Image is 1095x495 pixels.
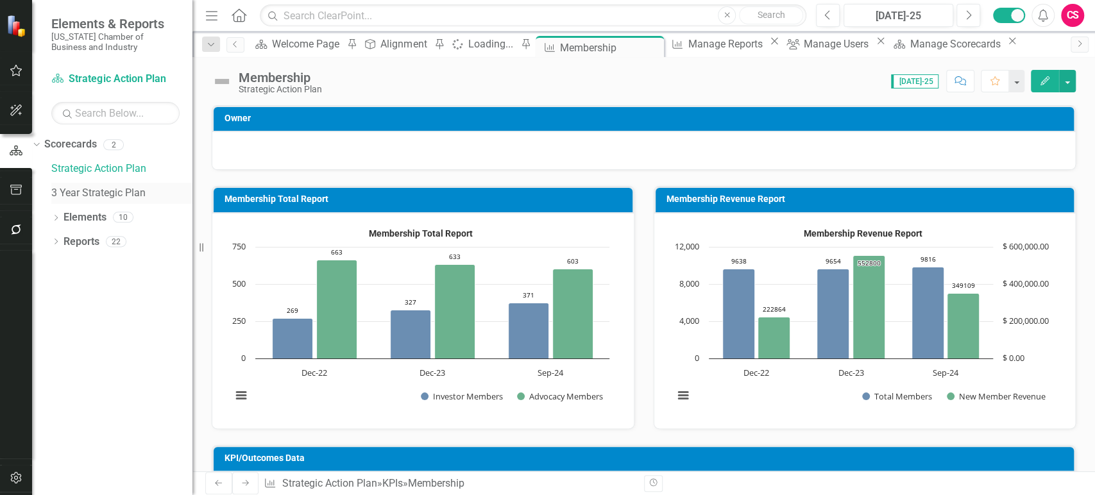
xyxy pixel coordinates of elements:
[888,36,1004,52] a: Manage Scorecards
[113,212,133,223] div: 10
[282,477,377,489] a: Strategic Action Plan
[225,113,1067,123] h3: Owner
[51,102,180,124] input: Search Below...
[420,367,445,378] text: Dec-23
[947,293,979,358] path: Sep-24, 349,109. New Member Revenue.
[317,260,593,358] g: Advocacy Members, bar series 2 of 2 with 3 bars.
[51,186,192,201] a: 3 Year Strategic Plan
[301,367,327,378] text: Dec-22
[538,367,564,378] text: Sep-24
[44,137,97,152] a: Scorecards
[891,74,938,88] span: [DATE]-25
[947,391,1046,402] button: Show New Member Revenue
[225,194,626,204] h3: Membership Total Report
[1003,240,1049,252] text: $ 600,000.00
[509,303,549,358] path: Sep-24, 371. Investor Members.
[225,223,621,415] div: Membership Total Report. Highcharts interactive chart.
[232,278,246,289] text: 500
[679,315,699,326] text: 4,000
[783,36,872,52] a: Manage Users
[6,14,29,37] img: ClearPoint Strategy
[731,256,747,265] text: 9638
[232,387,250,405] button: View chart menu, Membership Total Report
[260,4,806,27] input: Search ClearPoint...
[51,31,180,53] small: [US_STATE] Chamber of Business and Industry
[64,210,106,225] a: Elements
[804,36,872,52] div: Manage Users
[241,352,246,364] text: 0
[317,260,357,358] path: Dec-22, 663. Advocacy Members.
[826,256,841,265] text: 9654
[758,255,979,358] g: New Member Revenue, bar series 2 of 2 with 3 bars. Y axis, values.
[848,8,949,24] div: [DATE]-25
[853,255,885,358] path: Dec-23, 552,800. New Member Revenue.
[529,390,603,402] text: Advocacy Members
[667,223,1063,415] div: Membership Revenue Report. Highcharts interactive chart.
[1061,4,1084,27] button: CS
[817,269,849,358] path: Dec-23, 9,654. Total Members.
[106,236,126,247] div: 22
[523,290,534,299] text: 371
[952,281,975,290] text: 349109
[838,367,863,378] text: Dec-23
[239,71,322,85] div: Membership
[722,269,754,358] path: Dec-22, 9,638. Total Members.
[803,228,922,239] text: Membership Revenue Report
[273,318,313,358] path: Dec-22, 269. Investor Members.
[369,228,473,239] text: Membership Total Report
[874,390,932,402] text: Total Members
[862,391,932,402] button: Show Total Members
[239,85,322,94] div: Strategic Action Plan
[763,305,786,314] text: 222864
[405,298,416,306] text: 327
[517,391,604,402] button: Show Advocacy Members
[560,40,661,56] div: Membership
[447,36,517,52] a: Loading...
[251,36,343,52] a: Welcome Page
[674,387,692,405] button: View chart menu, Membership Revenue Report
[858,258,881,267] text: 552800
[225,223,616,415] svg: Interactive chart
[739,6,803,24] button: Search
[666,194,1068,204] h3: Membership Revenue Report
[666,36,766,52] a: Manage Reports
[232,315,246,326] text: 250
[103,139,124,150] div: 2
[408,477,464,489] div: Membership
[391,310,431,358] path: Dec-23, 327. Investor Members.
[468,36,517,52] div: Loading...
[553,269,593,358] path: Sep-24, 603. Advocacy Members.
[212,71,232,92] img: Not Defined
[331,247,343,256] text: 663
[264,476,634,491] div: » »
[1003,352,1024,364] text: $ 0.00
[380,36,430,52] div: Alignment
[1003,278,1049,289] text: $ 400,000.00
[51,16,180,31] span: Elements & Reports
[695,352,699,364] text: 0
[51,162,192,176] a: Strategic Action Plan
[743,367,768,378] text: Dec-22
[382,477,403,489] a: KPIs
[958,390,1045,402] text: New Member Revenue
[232,240,246,252] text: 750
[64,235,99,249] a: Reports
[51,72,180,87] a: Strategic Action Plan
[225,453,1067,463] h3: KPI/Outcomes Data
[758,10,785,20] span: Search
[722,267,944,358] g: Total Members, bar series 1 of 2 with 3 bars. Y axis, values.
[287,306,298,315] text: 269
[433,390,503,402] text: Investor Members
[421,391,503,402] button: Show Investor Members
[844,4,953,27] button: [DATE]-25
[758,317,790,358] path: Dec-22, 222,864. New Member Revenue.
[359,36,430,52] a: Alignment
[1003,315,1049,326] text: $ 200,000.00
[679,278,699,289] text: 8,000
[567,256,579,265] text: 603
[675,240,699,252] text: 12,000
[667,223,1058,415] svg: Interactive chart
[910,36,1004,52] div: Manage Scorecards
[933,367,959,378] text: Sep-24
